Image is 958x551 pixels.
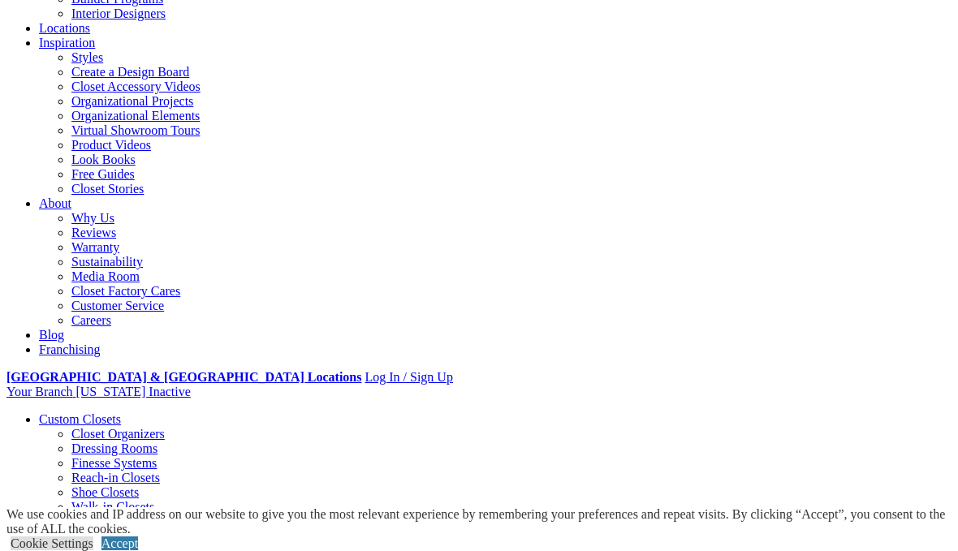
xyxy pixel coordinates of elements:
[39,36,95,50] a: Inspiration
[71,167,135,181] a: Free Guides
[71,485,139,499] a: Shoe Closets
[71,240,119,254] a: Warranty
[71,182,144,196] a: Closet Stories
[6,385,72,398] span: Your Branch
[71,471,160,484] a: Reach-in Closets
[6,370,361,384] a: [GEOGRAPHIC_DATA] & [GEOGRAPHIC_DATA] Locations
[71,284,180,298] a: Closet Factory Cares
[39,328,64,342] a: Blog
[71,50,103,64] a: Styles
[71,299,164,312] a: Customer Service
[71,456,157,470] a: Finesse Systems
[71,226,116,239] a: Reviews
[71,427,165,441] a: Closet Organizers
[39,342,101,356] a: Franchising
[71,94,193,108] a: Organizational Projects
[365,370,452,384] a: Log In / Sign Up
[6,507,958,536] div: We use cookies and IP address on our website to give you the most relevant experience by remember...
[6,385,191,398] a: Your Branch [US_STATE] Inactive
[39,412,121,426] a: Custom Closets
[71,65,189,79] a: Create a Design Board
[101,536,138,550] a: Accept
[71,138,151,152] a: Product Videos
[71,313,111,327] a: Careers
[71,441,158,455] a: Dressing Rooms
[11,536,93,550] a: Cookie Settings
[71,500,154,514] a: Walk-in Closets
[71,6,166,20] a: Interior Designers
[71,255,143,269] a: Sustainability
[76,385,190,398] span: [US_STATE] Inactive
[39,196,71,210] a: About
[71,211,114,225] a: Why Us
[71,123,201,137] a: Virtual Showroom Tours
[71,109,200,123] a: Organizational Elements
[71,269,140,283] a: Media Room
[39,21,90,35] a: Locations
[71,80,201,93] a: Closet Accessory Videos
[71,153,136,166] a: Look Books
